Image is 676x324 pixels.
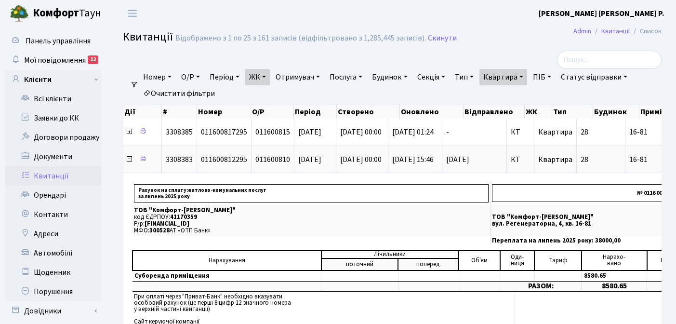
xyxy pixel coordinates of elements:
[557,51,662,69] input: Пошук...
[298,127,321,137] span: [DATE]
[582,251,647,270] td: Нарахо- вано
[392,127,434,137] span: [DATE] 01:24
[582,281,647,291] td: 8580.65
[5,128,101,147] a: Договори продажу
[175,34,426,43] div: Відображено з 1 по 25 з 161 записів (відфільтровано з 1,285,445 записів).
[294,105,337,119] th: Період
[539,8,664,19] a: [PERSON_NAME] [PERSON_NAME] Р.
[5,282,101,301] a: Порушення
[177,69,204,85] a: О/Р
[428,34,457,43] a: Скинути
[538,127,572,137] span: Квартира
[251,105,294,119] th: О/Р
[139,69,175,85] a: Номер
[134,221,489,227] p: Р/р:
[166,127,193,137] span: 3308385
[573,26,591,36] a: Admin
[337,105,400,119] th: Створено
[392,154,434,165] span: [DATE] 15:46
[326,69,366,85] a: Послуга
[149,226,170,235] span: 300528
[139,85,219,102] a: Очистити фільтри
[33,5,101,22] span: Таун
[630,26,662,37] li: Список
[26,36,91,46] span: Панель управління
[451,69,477,85] a: Тип
[145,219,189,228] span: [FINANCIAL_ID]
[500,251,534,270] td: Оди- ниця
[5,108,101,128] a: Заявки до КК
[593,105,639,119] th: Будинок
[464,105,525,119] th: Відправлено
[582,270,647,282] td: 8580.65
[5,166,101,186] a: Квитанції
[5,31,101,51] a: Панель управління
[134,184,489,202] p: Рахунок на сплату житлово-комунальних послуг за липень 2025 року
[321,258,398,270] td: поточний
[5,147,101,166] a: Документи
[10,4,29,23] img: logo.png
[5,243,101,263] a: Автомобілі
[24,55,86,66] span: Мої повідомлення
[88,55,98,64] div: 12
[511,156,530,163] span: КТ
[123,28,173,45] span: Квитанції
[298,154,321,165] span: [DATE]
[400,105,464,119] th: Оновлено
[525,105,552,119] th: ЖК
[340,127,382,137] span: [DATE] 00:00
[133,270,321,282] td: Суборенда приміщення
[5,224,101,243] a: Адреси
[206,69,243,85] a: Період
[557,69,631,85] a: Статус відправки
[201,154,247,165] span: 011600812295
[446,156,503,163] span: [DATE]
[340,154,382,165] span: [DATE] 00:00
[5,186,101,205] a: Орендарі
[162,105,197,119] th: #
[368,69,411,85] a: Будинок
[459,251,500,270] td: Об'єм
[120,5,145,21] button: Переключити навігацію
[255,154,290,165] span: 011600810
[538,154,572,165] span: Квартира
[134,228,489,234] p: МФО: АТ «ОТП Банк»
[123,105,162,119] th: Дії
[413,69,449,85] a: Секція
[321,251,459,258] td: Лічильники
[245,69,270,85] a: ЖК
[5,301,101,321] a: Довідники
[134,207,489,214] p: ТОВ "Комфорт-[PERSON_NAME]"
[398,258,459,270] td: поперед.
[255,127,290,137] span: 011600815
[552,105,593,119] th: Тип
[5,205,101,224] a: Контакти
[511,128,530,136] span: КТ
[529,69,555,85] a: ПІБ
[272,69,324,85] a: Отримувач
[5,70,101,89] a: Клієнти
[170,213,197,221] span: 41170359
[581,127,588,137] span: 28
[534,251,582,270] td: Тариф
[133,251,321,270] td: Нарахування
[33,5,79,21] b: Комфорт
[134,214,489,220] p: код ЄДРПОУ:
[500,281,582,291] td: РАЗОМ:
[581,154,588,165] span: 28
[5,51,101,70] a: Мої повідомлення12
[197,105,251,119] th: Номер
[5,263,101,282] a: Щоденник
[479,69,527,85] a: Квартира
[446,128,503,136] span: -
[601,26,630,36] a: Квитанції
[201,127,247,137] span: 011600817295
[559,21,676,41] nav: breadcrumb
[5,89,101,108] a: Всі клієнти
[166,154,193,165] span: 3308383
